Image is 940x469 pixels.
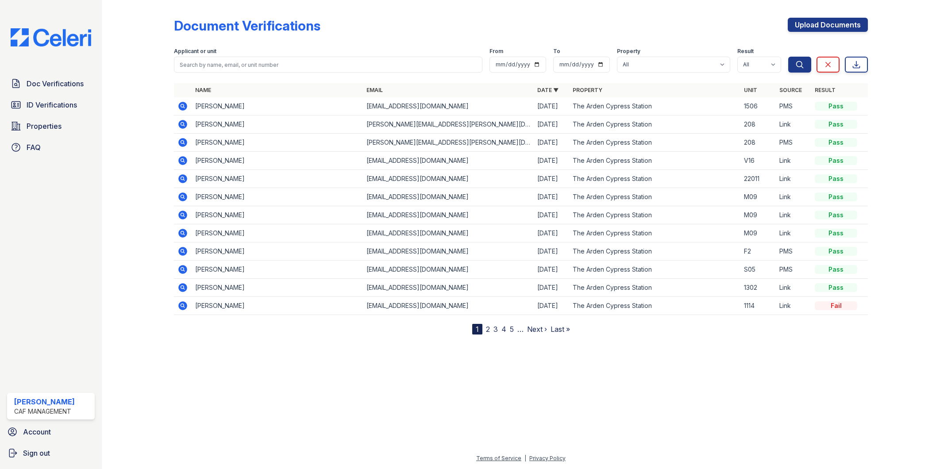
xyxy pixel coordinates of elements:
[363,261,534,279] td: [EMAIL_ADDRESS][DOMAIN_NAME]
[740,242,776,261] td: F2
[569,279,740,297] td: The Arden Cypress Station
[534,279,569,297] td: [DATE]
[486,325,490,334] a: 2
[776,224,811,242] td: Link
[363,134,534,152] td: [PERSON_NAME][EMAIL_ADDRESS][PERSON_NAME][DOMAIN_NAME]
[788,18,868,32] a: Upload Documents
[815,192,857,201] div: Pass
[815,265,857,274] div: Pass
[174,57,483,73] input: Search by name, email, or unit number
[174,18,320,34] div: Document Verifications
[192,115,363,134] td: [PERSON_NAME]
[569,224,740,242] td: The Arden Cypress Station
[740,206,776,224] td: M09
[573,87,602,93] a: Property
[569,297,740,315] td: The Arden Cypress Station
[776,188,811,206] td: Link
[815,229,857,238] div: Pass
[7,75,95,92] a: Doc Verifications
[815,211,857,219] div: Pass
[569,152,740,170] td: The Arden Cypress Station
[779,87,802,93] a: Source
[534,115,569,134] td: [DATE]
[14,396,75,407] div: [PERSON_NAME]
[534,297,569,315] td: [DATE]
[27,100,77,110] span: ID Verifications
[740,279,776,297] td: 1302
[740,224,776,242] td: M09
[534,242,569,261] td: [DATE]
[740,261,776,279] td: S05
[737,48,754,55] label: Result
[27,142,41,153] span: FAQ
[776,134,811,152] td: PMS
[192,97,363,115] td: [PERSON_NAME]
[27,121,62,131] span: Properties
[776,170,811,188] td: Link
[27,78,84,89] span: Doc Verifications
[4,444,98,462] a: Sign out
[776,97,811,115] td: PMS
[192,261,363,279] td: [PERSON_NAME]
[192,224,363,242] td: [PERSON_NAME]
[195,87,211,93] a: Name
[363,297,534,315] td: [EMAIL_ADDRESS][DOMAIN_NAME]
[815,156,857,165] div: Pass
[569,261,740,279] td: The Arden Cypress Station
[569,134,740,152] td: The Arden Cypress Station
[476,455,521,461] a: Terms of Service
[534,97,569,115] td: [DATE]
[815,301,857,310] div: Fail
[776,279,811,297] td: Link
[534,224,569,242] td: [DATE]
[493,325,498,334] a: 3
[489,48,503,55] label: From
[815,247,857,256] div: Pass
[363,224,534,242] td: [EMAIL_ADDRESS][DOMAIN_NAME]
[776,261,811,279] td: PMS
[744,87,757,93] a: Unit
[4,28,98,46] img: CE_Logo_Blue-a8612792a0a2168367f1c8372b55b34899dd931a85d93a1a3d3e32e68fde9ad4.png
[363,97,534,115] td: [EMAIL_ADDRESS][DOMAIN_NAME]
[534,188,569,206] td: [DATE]
[569,115,740,134] td: The Arden Cypress Station
[740,134,776,152] td: 208
[534,152,569,170] td: [DATE]
[534,206,569,224] td: [DATE]
[363,115,534,134] td: [PERSON_NAME][EMAIL_ADDRESS][PERSON_NAME][DOMAIN_NAME]
[192,134,363,152] td: [PERSON_NAME]
[192,152,363,170] td: [PERSON_NAME]
[192,170,363,188] td: [PERSON_NAME]
[551,325,570,334] a: Last »
[776,297,811,315] td: Link
[569,97,740,115] td: The Arden Cypress Station
[815,174,857,183] div: Pass
[363,152,534,170] td: [EMAIL_ADDRESS][DOMAIN_NAME]
[815,102,857,111] div: Pass
[7,117,95,135] a: Properties
[501,325,506,334] a: 4
[192,279,363,297] td: [PERSON_NAME]
[7,138,95,156] a: FAQ
[527,325,547,334] a: Next ›
[363,242,534,261] td: [EMAIL_ADDRESS][DOMAIN_NAME]
[740,297,776,315] td: 1114
[569,170,740,188] td: The Arden Cypress Station
[472,324,482,334] div: 1
[776,115,811,134] td: Link
[366,87,383,93] a: Email
[776,242,811,261] td: PMS
[174,48,216,55] label: Applicant or unit
[553,48,560,55] label: To
[740,170,776,188] td: 22011
[534,170,569,188] td: [DATE]
[192,188,363,206] td: [PERSON_NAME]
[815,138,857,147] div: Pass
[537,87,559,93] a: Date ▼
[14,407,75,416] div: CAF Management
[617,48,640,55] label: Property
[192,206,363,224] td: [PERSON_NAME]
[510,325,514,334] a: 5
[363,170,534,188] td: [EMAIL_ADDRESS][DOMAIN_NAME]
